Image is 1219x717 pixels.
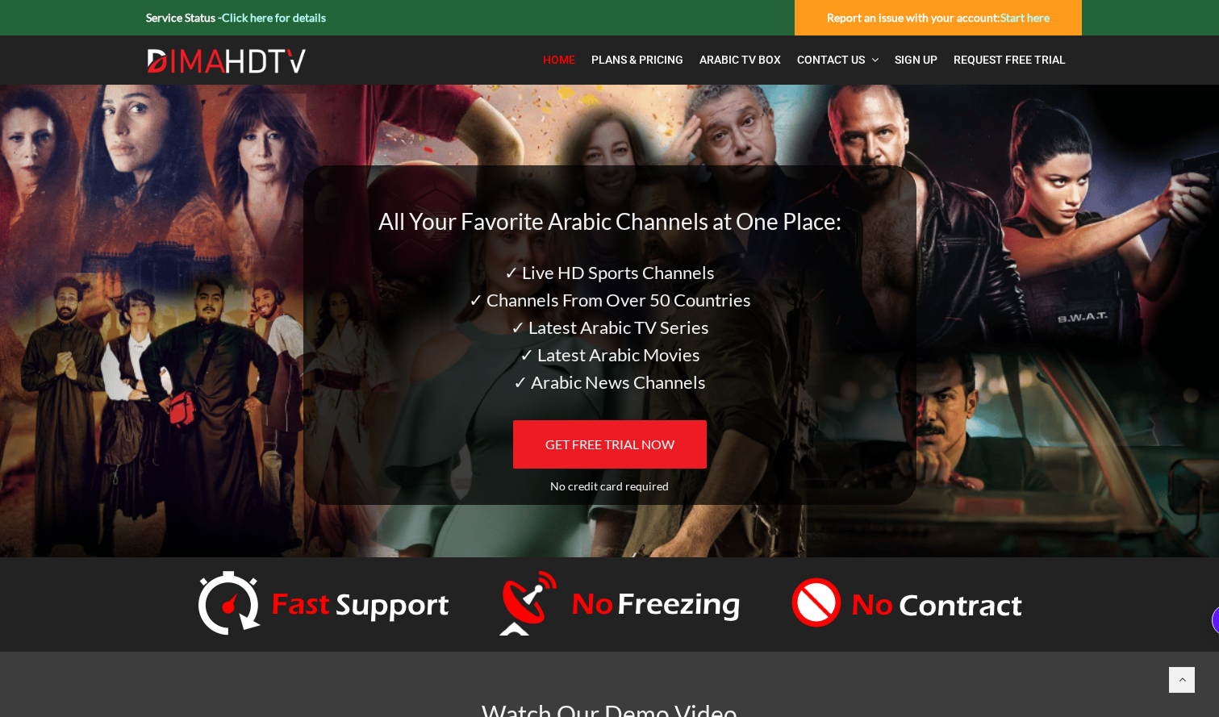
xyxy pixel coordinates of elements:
[591,53,683,66] span: Plans & Pricing
[504,261,715,283] span: ✓ Live HD Sports Channels
[545,436,674,452] span: GET FREE TRIAL NOW
[378,207,841,235] span: All Your Favorite Arabic Channels at One Place:
[946,44,1074,77] a: Request Free Trial
[1000,10,1050,24] a: Start here
[789,44,887,77] a: Contact Us
[222,10,326,24] a: Click here for details
[699,53,781,66] span: Arabic TV Box
[827,10,1050,24] strong: Report an issue with your account:
[146,10,326,24] strong: Service Status -
[550,479,669,493] span: No credit card required
[511,316,709,338] span: ✓ Latest Arabic TV Series
[954,53,1066,66] span: Request Free Trial
[146,48,307,74] img: Dima HDTV
[535,44,583,77] a: Home
[691,44,789,77] a: Arabic TV Box
[887,44,946,77] a: Sign Up
[513,371,706,393] span: ✓ Arabic News Channels
[469,289,751,311] span: ✓ Channels From Over 50 Countries
[513,420,707,469] a: GET FREE TRIAL NOW
[543,53,575,66] span: Home
[895,53,937,66] span: Sign Up
[797,53,865,66] span: Contact Us
[583,44,691,77] a: Plans & Pricing
[520,344,700,365] span: ✓ Latest Arabic Movies
[1169,667,1195,693] a: Back to top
